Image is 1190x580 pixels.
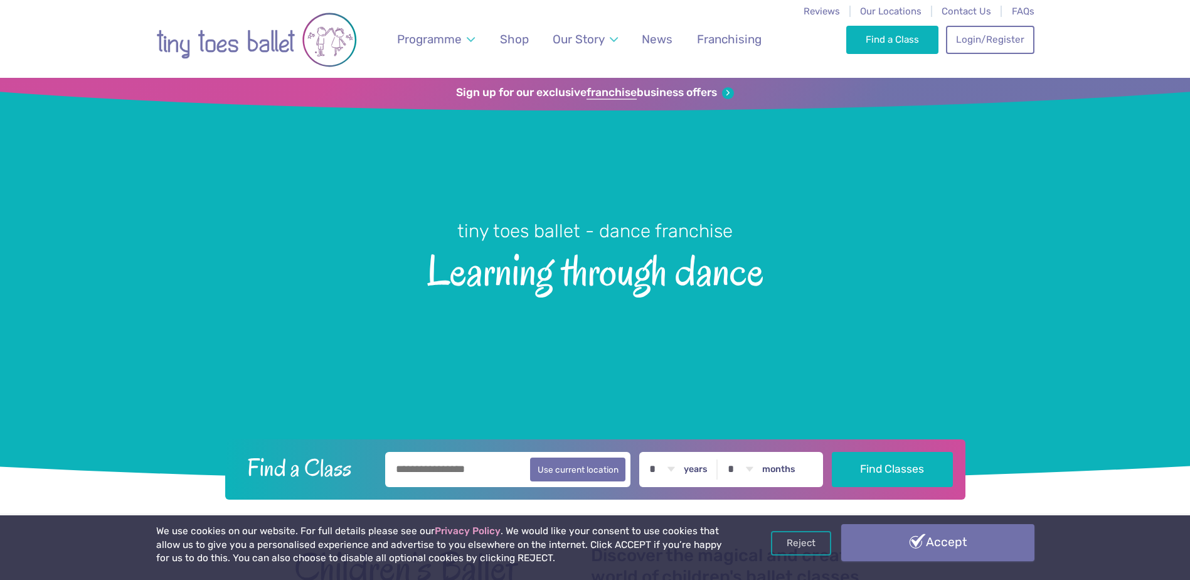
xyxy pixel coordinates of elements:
a: Privacy Policy [435,525,501,537]
a: Reject [771,531,831,555]
span: Learning through dance [22,244,1168,294]
a: Reviews [804,6,840,17]
a: Franchising [691,24,767,54]
span: Shop [500,32,529,46]
span: Franchising [697,32,762,46]
img: tiny toes ballet [156,8,357,72]
a: Login/Register [946,26,1034,53]
small: tiny toes ballet - dance franchise [457,220,733,242]
a: Shop [494,24,534,54]
span: Programme [397,32,462,46]
label: years [684,464,708,475]
button: Use current location [530,458,626,481]
a: FAQs [1012,6,1034,17]
button: Find Classes [832,452,953,487]
label: months [762,464,795,475]
a: Contact Us [942,6,991,17]
span: Our Story [553,32,605,46]
h2: Find a Class [237,452,376,483]
a: Our Story [546,24,624,54]
a: News [636,24,679,54]
strong: franchise [587,86,637,100]
a: Programme [391,24,481,54]
a: Accept [841,524,1034,561]
a: Our Locations [860,6,922,17]
p: We use cookies on our website. For full details please see our . We would like your consent to us... [156,525,727,566]
a: Find a Class [846,26,938,53]
a: Sign up for our exclusivefranchisebusiness offers [456,86,734,100]
span: News [642,32,672,46]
